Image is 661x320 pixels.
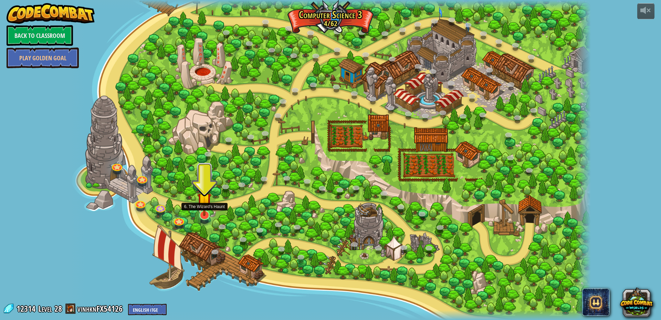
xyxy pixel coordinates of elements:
a: Back to Classroom [7,25,73,46]
span: Level [38,303,52,314]
img: CodeCombat - Learn how to code by playing a game [7,3,95,24]
span: 12314 [17,303,38,314]
button: Adjust volume [637,3,654,19]
a: Play Golden Goal [7,48,79,68]
img: level-banner-started.png [197,184,211,216]
a: vinhknFX54126 [77,303,125,314]
span: 28 [54,303,62,314]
